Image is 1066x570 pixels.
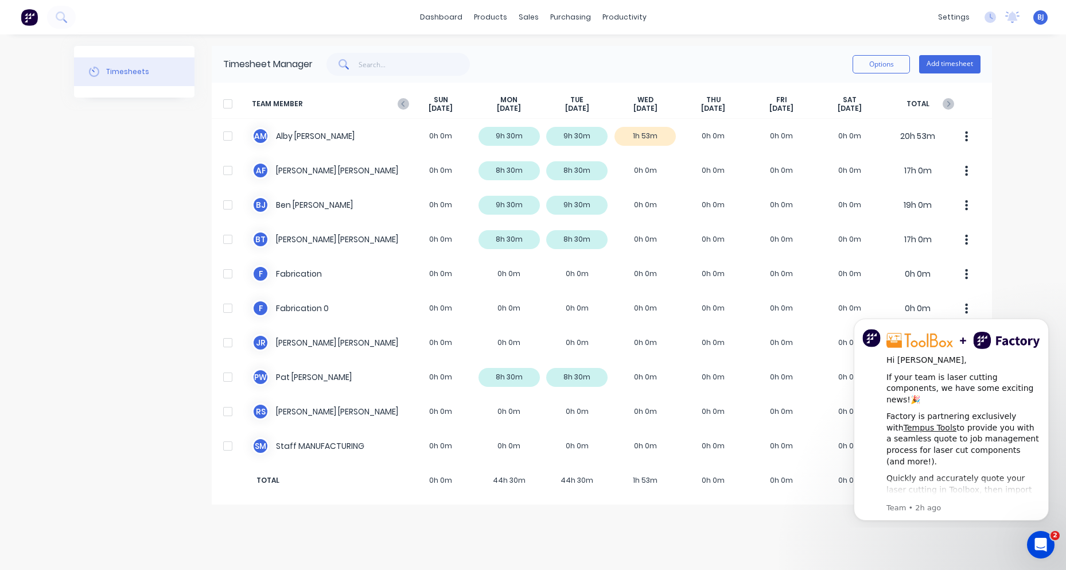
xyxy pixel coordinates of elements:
span: TEAM MEMBER [252,95,407,113]
a: dashboard [414,9,468,26]
div: products [468,9,513,26]
span: [DATE] [429,104,453,113]
input: Search... [359,53,470,76]
span: SUN [434,95,448,104]
span: TOTAL [252,475,407,486]
button: Options [853,55,910,73]
span: 0h 0m [679,475,748,486]
button: Add timesheet [919,55,981,73]
div: sales [513,9,544,26]
span: WED [637,95,653,104]
button: Timesheets [74,57,194,86]
span: [DATE] [633,104,658,113]
span: [DATE] [565,104,589,113]
div: Timesheets [106,67,149,77]
div: settings [932,9,975,26]
span: 2 [1051,531,1060,540]
iframe: Intercom live chat [1027,531,1055,559]
span: TUE [570,95,583,104]
p: Message from Team, sent 2h ago [50,195,204,205]
span: BJ [1037,12,1044,22]
span: 0h 0m [407,475,475,486]
span: [DATE] [838,104,862,113]
span: [DATE] [701,104,725,113]
div: purchasing [544,9,597,26]
span: SAT [843,95,857,104]
span: MON [500,95,518,104]
span: 1h 53m [611,475,679,486]
span: [DATE] [769,104,793,113]
span: TOTAL [884,95,952,113]
div: Quickly and accurately quote your laser cutting in Toolbox, then import quoted line items directl... [50,165,204,221]
div: Timesheet Manager [223,57,313,71]
span: FRI [776,95,787,104]
span: [DATE] [497,104,521,113]
img: Factory [21,9,38,26]
span: 44h 30m [475,475,543,486]
span: THU [706,95,721,104]
span: 0h 0m [748,475,816,486]
span: 0h 0m [816,475,884,486]
div: productivity [597,9,652,26]
iframe: Intercom notifications message [837,308,1066,528]
span: 44h 30m [543,475,612,486]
